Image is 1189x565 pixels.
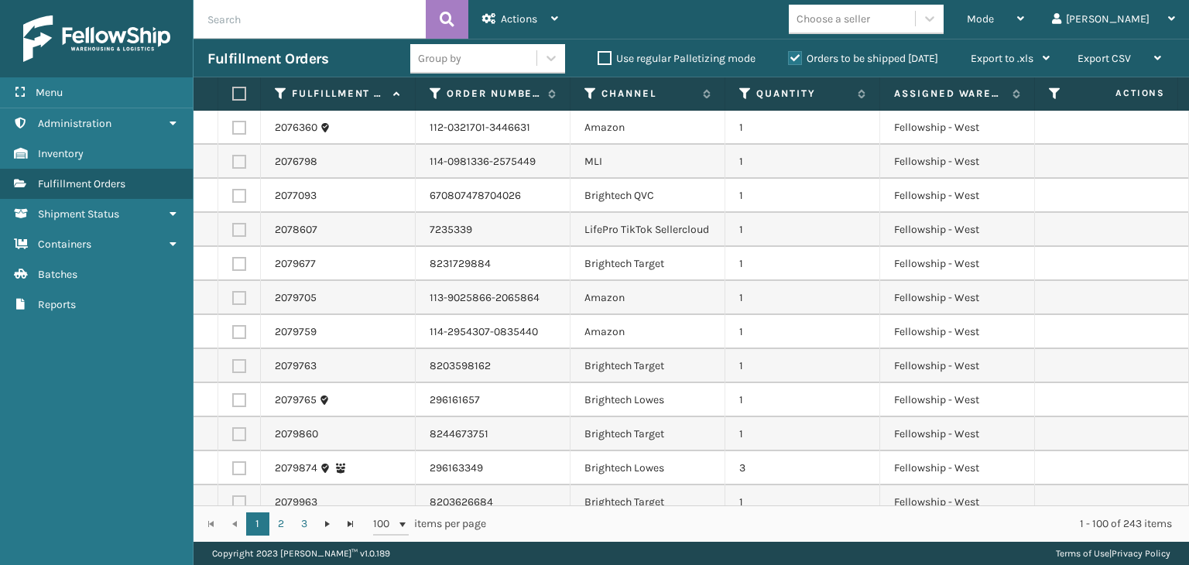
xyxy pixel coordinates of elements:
[508,516,1172,532] div: 1 - 100 of 243 items
[501,12,537,26] span: Actions
[1056,548,1109,559] a: Terms of Use
[1078,52,1131,65] span: Export CSV
[571,281,725,315] td: Amazon
[571,417,725,451] td: Brightech Target
[275,154,317,169] a: 2076798
[571,213,725,247] td: LifePro TikTok Sellercloud
[38,177,125,190] span: Fulfillment Orders
[321,518,334,530] span: Go to the next page
[246,512,269,536] a: 1
[880,213,1035,247] td: Fellowship - West
[373,512,486,536] span: items per page
[894,87,1005,101] label: Assigned Warehouse
[38,238,91,251] span: Containers
[880,451,1035,485] td: Fellowship - West
[418,50,461,67] div: Group by
[788,52,938,65] label: Orders to be shipped [DATE]
[275,495,317,510] a: 2079963
[292,87,385,101] label: Fulfillment Order Id
[23,15,170,62] img: logo
[571,349,725,383] td: Brightech Target
[725,315,880,349] td: 1
[967,12,994,26] span: Mode
[275,120,317,135] a: 2076360
[416,247,571,281] td: 8231729884
[275,426,318,442] a: 2079860
[275,358,317,374] a: 2079763
[416,485,571,519] td: 8203626684
[725,247,880,281] td: 1
[38,117,111,130] span: Administration
[416,145,571,179] td: 114-0981336-2575449
[571,247,725,281] td: Brightech Target
[275,256,316,272] a: 2079677
[1056,542,1170,565] div: |
[275,392,317,408] a: 2079765
[416,417,571,451] td: 8244673751
[880,349,1035,383] td: Fellowship - West
[880,315,1035,349] td: Fellowship - West
[416,383,571,417] td: 296161657
[880,247,1035,281] td: Fellowship - West
[275,324,317,340] a: 2079759
[38,147,84,160] span: Inventory
[880,179,1035,213] td: Fellowship - West
[571,383,725,417] td: Brightech Lowes
[207,50,328,68] h3: Fulfillment Orders
[880,281,1035,315] td: Fellowship - West
[725,111,880,145] td: 1
[725,485,880,519] td: 1
[571,485,725,519] td: Brightech Target
[725,281,880,315] td: 1
[212,542,390,565] p: Copyright 2023 [PERSON_NAME]™ v 1.0.189
[373,516,396,532] span: 100
[38,207,119,221] span: Shipment Status
[880,417,1035,451] td: Fellowship - West
[416,451,571,485] td: 296163349
[339,512,362,536] a: Go to the last page
[38,298,76,311] span: Reports
[880,383,1035,417] td: Fellowship - West
[971,52,1033,65] span: Export to .xls
[416,213,571,247] td: 7235339
[797,11,870,27] div: Choose a seller
[571,451,725,485] td: Brightech Lowes
[725,349,880,383] td: 1
[275,461,317,476] a: 2079874
[880,485,1035,519] td: Fellowship - West
[880,111,1035,145] td: Fellowship - West
[416,111,571,145] td: 112-0321701-3446631
[571,111,725,145] td: Amazon
[275,222,317,238] a: 2078607
[725,451,880,485] td: 3
[880,145,1035,179] td: Fellowship - West
[293,512,316,536] a: 3
[316,512,339,536] a: Go to the next page
[344,518,357,530] span: Go to the last page
[1112,548,1170,559] a: Privacy Policy
[275,188,317,204] a: 2077093
[571,179,725,213] td: Brightech QVC
[725,145,880,179] td: 1
[725,179,880,213] td: 1
[416,349,571,383] td: 8203598162
[275,290,317,306] a: 2079705
[416,315,571,349] td: 114-2954307-0835440
[756,87,850,101] label: Quantity
[725,213,880,247] td: 1
[725,383,880,417] td: 1
[1067,80,1174,106] span: Actions
[725,417,880,451] td: 1
[447,87,540,101] label: Order Number
[38,268,77,281] span: Batches
[416,281,571,315] td: 113-9025866-2065864
[601,87,695,101] label: Channel
[269,512,293,536] a: 2
[416,179,571,213] td: 670807478704026
[571,315,725,349] td: Amazon
[36,86,63,99] span: Menu
[598,52,756,65] label: Use regular Palletizing mode
[571,145,725,179] td: MLI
